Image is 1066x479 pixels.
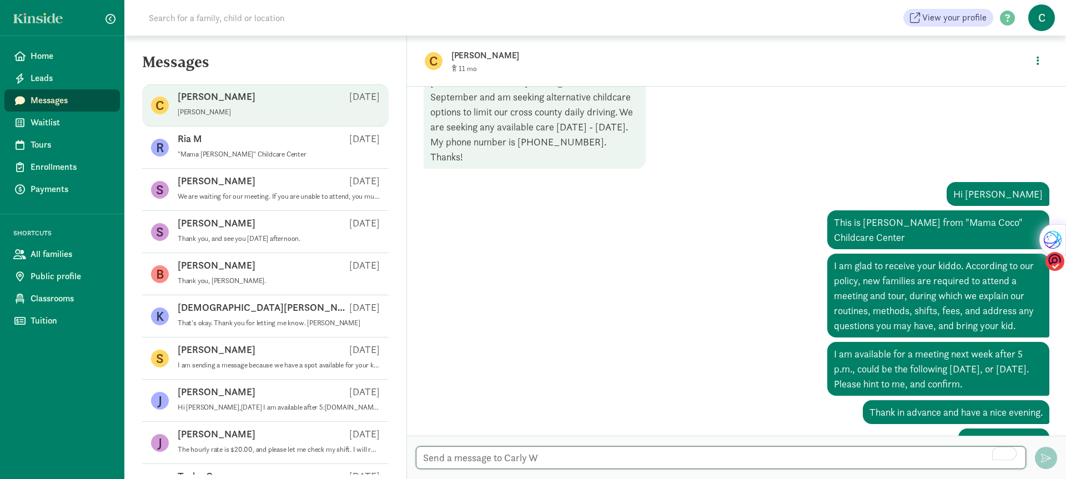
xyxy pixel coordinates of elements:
p: Thank you, [PERSON_NAME]. [178,276,380,285]
p: [PERSON_NAME] [178,385,255,399]
span: All families [31,248,111,261]
a: Enrollments [4,156,120,178]
figure: S [151,223,169,241]
figure: C [425,52,443,70]
p: That's okay. Thank you for letting me know. [PERSON_NAME] [178,319,380,327]
div: Hi [PERSON_NAME] [947,182,1049,206]
p: We are waiting for our meeting. If you are unable to attend, you must call us. We take our respon... [178,192,380,201]
span: Payments [31,183,111,196]
p: [DATE] [349,259,380,272]
h5: Messages [124,53,406,80]
figure: J [151,392,169,410]
p: [DATE] [349,174,380,188]
p: [PERSON_NAME] [178,108,380,117]
p: [PERSON_NAME] [178,174,255,188]
p: [PERSON_NAME] [178,259,255,272]
a: Tuition [4,310,120,332]
a: Messages [4,89,120,112]
a: Classrooms [4,288,120,310]
p: Hi [PERSON_NAME],[DATE] I am available after 5:[DOMAIN_NAME] that works for you? [178,403,380,412]
img: o1IwAAAABJRU5ErkJggg== [1045,251,1064,272]
span: 11 [459,64,477,73]
p: Thank you, and see you [DATE] afternoon. [178,234,380,243]
span: Messages [31,94,111,107]
a: Waitlist [4,112,120,134]
p: [DATE] [349,90,380,103]
a: All families [4,243,120,265]
span: Enrollments [31,160,111,174]
a: Public profile [4,265,120,288]
div: Chat Widget [1010,426,1066,479]
a: Home [4,45,120,67]
a: Tours [4,134,120,156]
div: I am available for a meeting next week after 5 p.m., could be the following [DATE], or [DATE]. Pl... [827,342,1049,396]
p: "Mama [PERSON_NAME]" Childcare Center [178,150,380,159]
span: Leads [31,72,111,85]
span: Tuition [31,314,111,327]
p: [DATE] [349,301,380,314]
p: [DEMOGRAPHIC_DATA][PERSON_NAME] [178,301,349,314]
figure: S [151,350,169,367]
p: [DATE] [349,427,380,441]
span: Home [31,49,111,63]
p: [PERSON_NAME] [178,90,255,103]
p: [DATE] [349,132,380,145]
figure: C [151,97,169,114]
p: [PERSON_NAME] [178,427,255,441]
div: [PERSON_NAME] [958,428,1049,452]
figure: B [151,265,169,283]
a: Payments [4,178,120,200]
p: I am sending a message because we have a spot available for your kiddo in September. Additionally... [178,361,380,370]
p: [DATE] [349,385,380,399]
div: This is [PERSON_NAME] from "Mama Coco" Childcare Center [827,210,1049,249]
span: Tours [31,138,111,152]
a: Leads [4,67,120,89]
figure: J [151,434,169,452]
span: Waitlist [31,116,111,129]
span: C [1028,4,1055,31]
p: The hourly rate is $20.00, and please let me check my shift. I will respond to you as soon as pos... [178,445,380,454]
span: Public profile [31,270,111,283]
span: View your profile [922,11,987,24]
p: [PERSON_NAME] [451,48,801,63]
div: I am glad to receive your kiddo. According to our policy, new families are required to attend a m... [827,254,1049,337]
p: Ria M [178,132,202,145]
textarea: To enrich screen reader interactions, please activate Accessibility in Grammarly extension settings [416,446,1026,469]
p: [PERSON_NAME] [178,216,255,230]
iframe: To enrich screen reader interactions, please activate Accessibility in Grammarly extension settings [1010,426,1066,479]
figure: S [151,181,169,199]
span: Classrooms [31,292,111,305]
input: Search for a family, child or location [142,7,454,29]
figure: K [151,307,169,325]
p: [DATE] [349,343,380,356]
p: [DATE] [349,216,380,230]
p: [PERSON_NAME] [178,343,255,356]
a: View your profile [903,9,993,27]
figure: R [151,139,169,157]
div: Thank in advance and have a nice evening. [863,400,1049,424]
